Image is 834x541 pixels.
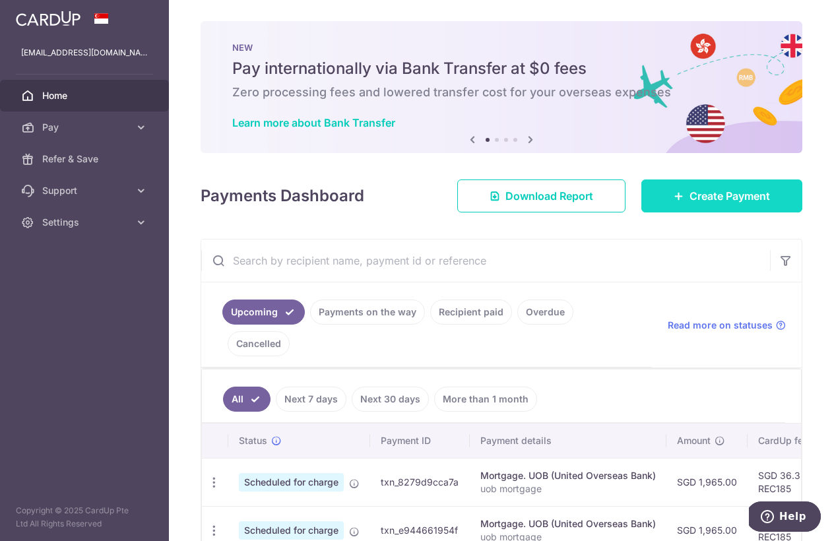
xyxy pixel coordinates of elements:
img: CardUp [16,11,80,26]
p: [EMAIL_ADDRESS][DOMAIN_NAME] [21,46,148,59]
a: Payments on the way [310,300,425,325]
span: Scheduled for charge [239,473,344,492]
span: Status [239,434,267,447]
span: Settings [42,216,129,229]
a: All [223,387,271,412]
td: SGD 1,965.00 [666,458,748,506]
span: Amount [677,434,711,447]
p: NEW [232,42,771,53]
h4: Payments Dashboard [201,184,364,208]
span: Refer & Save [42,152,129,166]
iframe: Opens a widget where you can find more information [749,501,821,534]
a: Next 30 days [352,387,429,412]
a: Recipient paid [430,300,512,325]
a: Create Payment [641,179,802,212]
h5: Pay internationally via Bank Transfer at $0 fees [232,58,771,79]
td: txn_8279d9cca7a [370,458,470,506]
span: Read more on statuses [668,319,773,332]
span: Help [30,9,57,21]
span: Create Payment [690,188,770,204]
span: Scheduled for charge [239,521,344,540]
img: Bank transfer banner [201,21,802,153]
span: Home [42,89,129,102]
a: Upcoming [222,300,305,325]
th: Payment ID [370,424,470,458]
p: uob mortgage [480,482,656,495]
span: Pay [42,121,129,134]
h6: Zero processing fees and lowered transfer cost for your overseas expenses [232,84,771,100]
span: Support [42,184,129,197]
a: Download Report [457,179,625,212]
a: More than 1 month [434,387,537,412]
div: Mortgage. UOB (United Overseas Bank) [480,517,656,530]
span: Download Report [505,188,593,204]
a: Next 7 days [276,387,346,412]
a: Learn more about Bank Transfer [232,116,395,129]
th: Payment details [470,424,666,458]
div: Mortgage. UOB (United Overseas Bank) [480,469,656,482]
input: Search by recipient name, payment id or reference [201,239,770,282]
span: CardUp fee [758,434,808,447]
td: SGD 36.35 REC185 [748,458,833,506]
a: Cancelled [228,331,290,356]
a: Read more on statuses [668,319,786,332]
a: Overdue [517,300,573,325]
